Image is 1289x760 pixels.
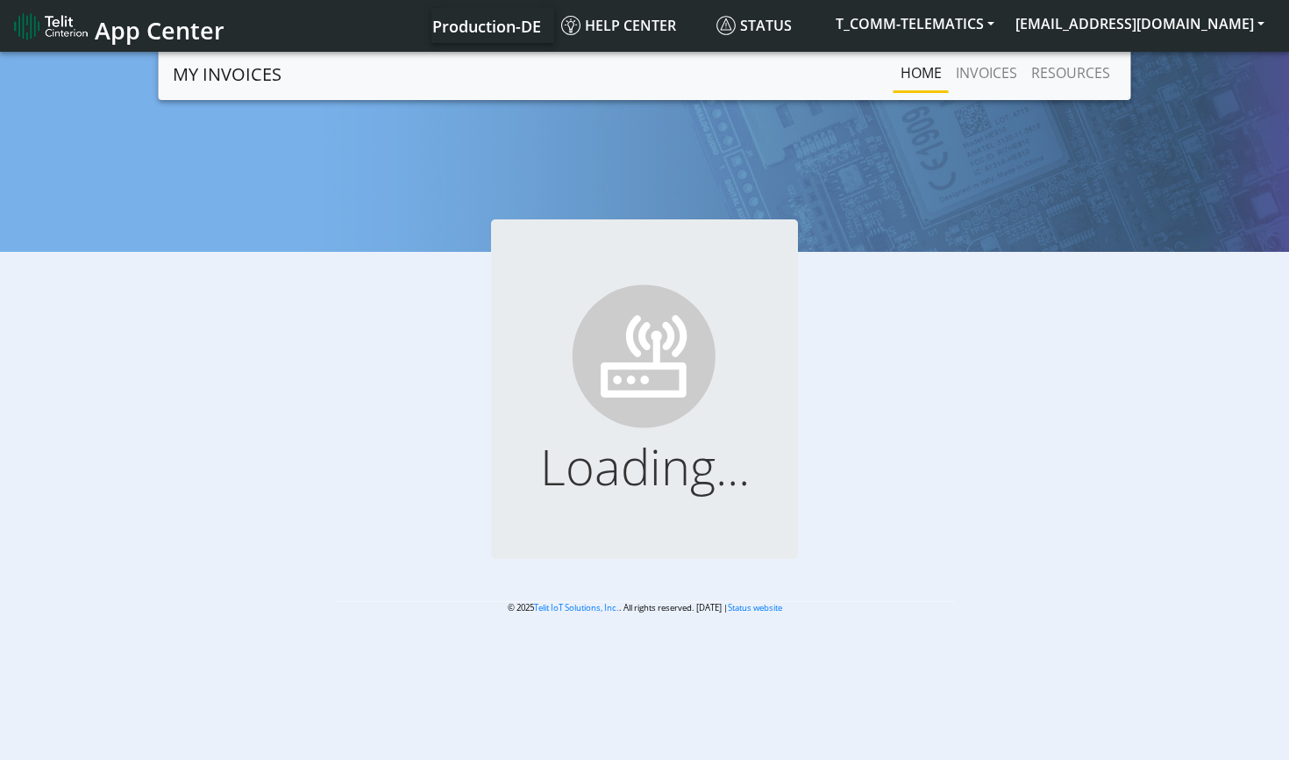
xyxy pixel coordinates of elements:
img: status.svg [716,16,736,35]
img: knowledge.svg [561,16,580,35]
a: RESOURCES [1024,55,1117,90]
p: © 2025 . All rights reserved. [DATE] | [336,601,954,614]
a: App Center [14,7,222,45]
h1: Loading... [519,437,770,496]
a: MY INVOICES [173,57,281,92]
a: Help center [554,8,709,43]
span: App Center [95,14,224,47]
a: Status [709,8,825,43]
a: INVOICES [949,55,1024,90]
span: Status [716,16,792,35]
a: Your current platform instance [431,8,540,43]
span: Help center [561,16,676,35]
button: [EMAIL_ADDRESS][DOMAIN_NAME] [1005,8,1275,39]
img: ... [564,276,725,437]
a: Home [894,55,949,90]
span: Production-DE [432,16,541,37]
img: logo-telit-cinterion-gw-new.png [14,12,88,40]
button: T_COMM-TELEMATICS [825,8,1005,39]
a: Telit IoT Solutions, Inc. [534,602,619,613]
a: Status website [728,602,782,613]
